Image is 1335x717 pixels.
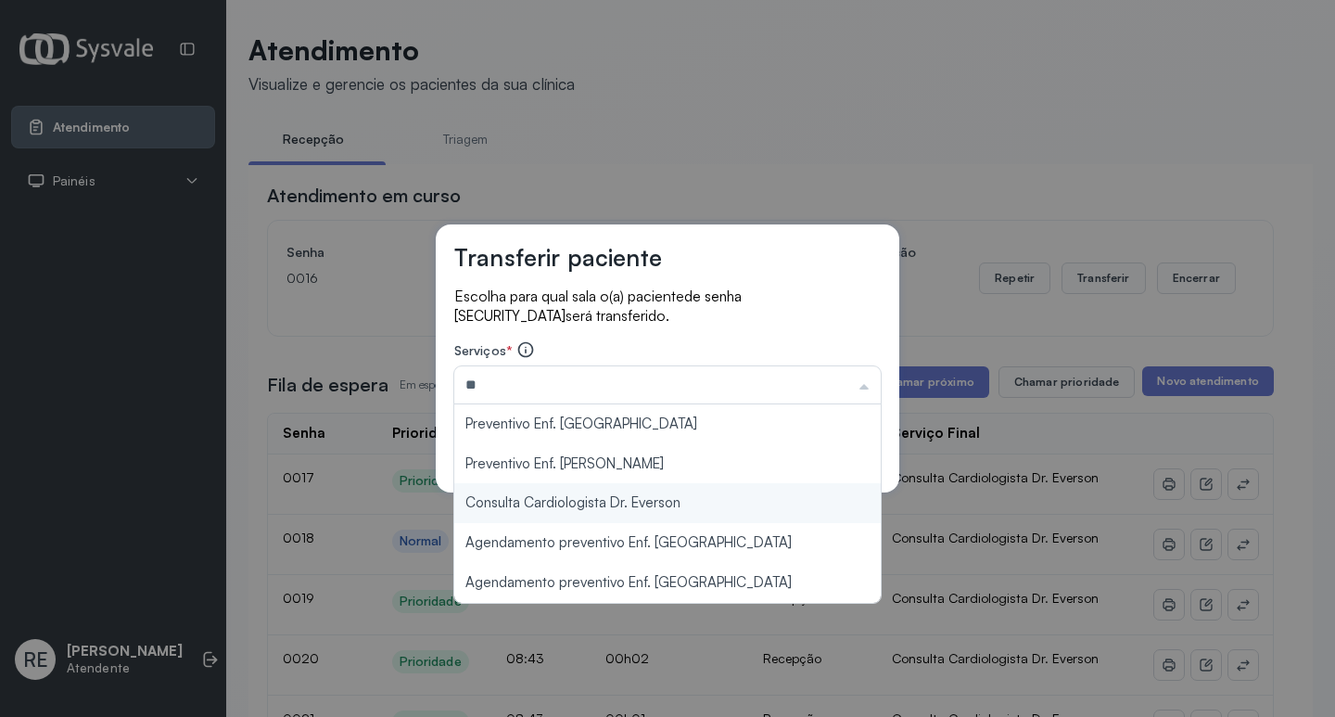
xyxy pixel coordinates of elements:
li: Preventivo Enf. [PERSON_NAME] [454,444,881,484]
p: Escolha para qual sala o(a) paciente será transferido. [454,287,881,326]
span: Serviços [454,342,506,358]
li: Preventivo Enf. [GEOGRAPHIC_DATA] [454,404,881,444]
li: Agendamento preventivo Enf. [GEOGRAPHIC_DATA] [454,523,881,563]
li: Consulta Cardiologista Dr. Everson [454,483,881,523]
span: de senha [SECURITY_DATA] [454,288,742,325]
li: Agendamento preventivo Enf. [GEOGRAPHIC_DATA] [454,563,881,603]
h3: Transferir paciente [454,243,662,272]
